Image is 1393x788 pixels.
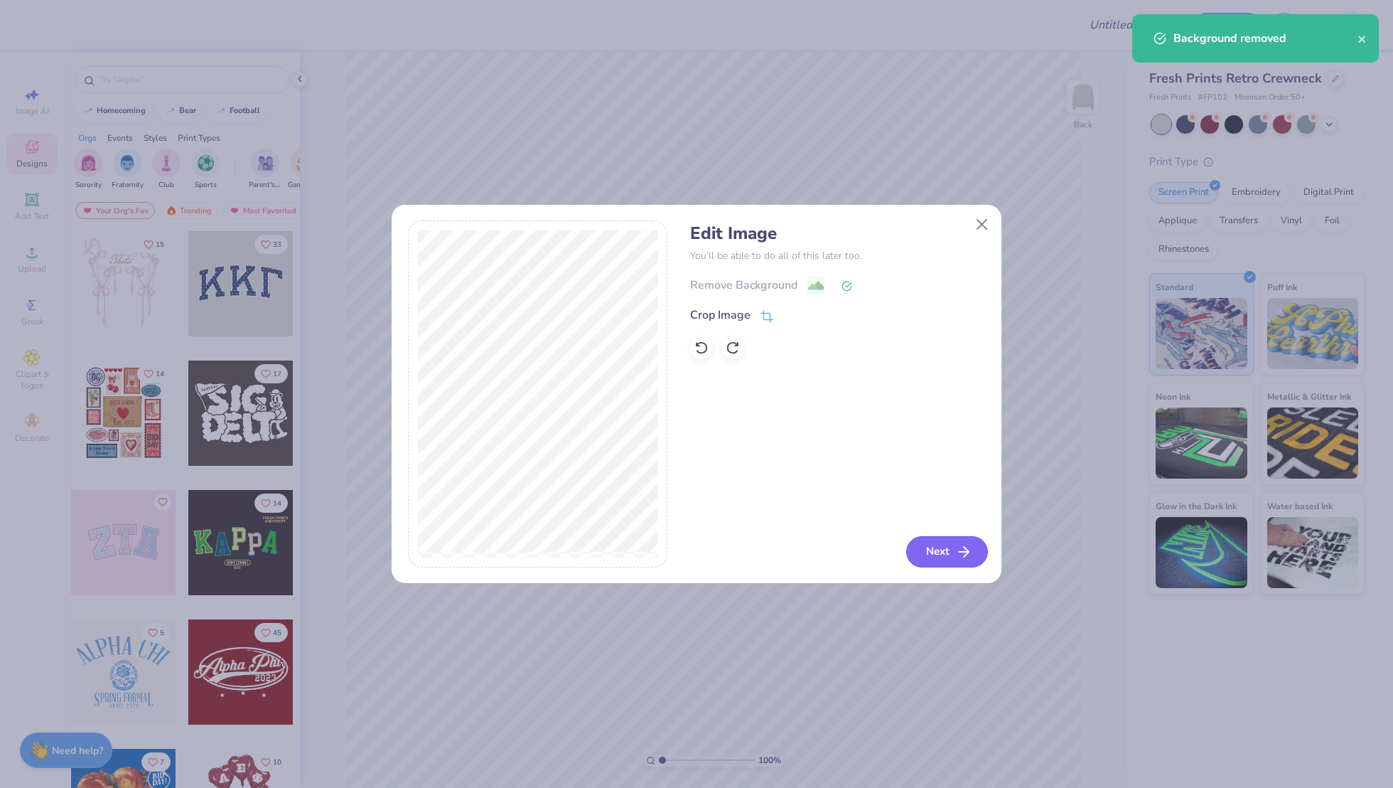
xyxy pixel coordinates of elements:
button: close [1357,30,1367,47]
button: Next [906,536,988,568]
button: Close [969,211,996,238]
div: Crop Image [690,307,751,324]
p: You’ll be able to do all of this later too. [690,248,985,263]
div: Background removed [1173,30,1357,47]
h4: Edit Image [690,223,985,244]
